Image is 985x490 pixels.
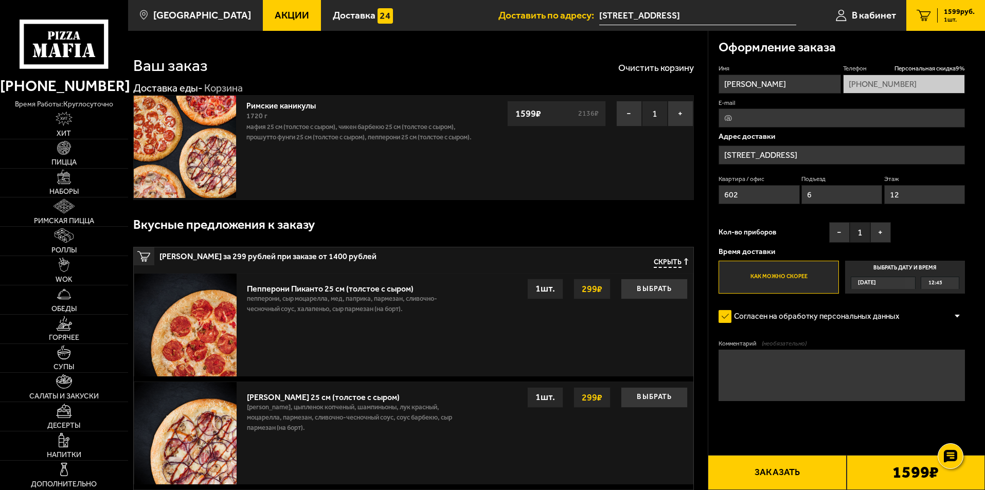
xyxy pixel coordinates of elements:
span: Персональная скидка 9 % [894,64,965,73]
input: Ваш адрес доставки [599,6,796,25]
label: Как можно скорее [719,261,838,294]
p: Мафия 25 см (толстое с сыром), Чикен Барбекю 25 см (толстое с сыром), Прошутто Фунги 25 см (толст... [246,122,475,142]
button: Заказать [708,455,846,490]
button: + [870,222,891,243]
label: Комментарий [719,339,965,348]
span: Наборы [49,188,79,195]
input: Имя [719,75,840,94]
p: [PERSON_NAME], цыпленок копченый, шампиньоны, лук красный, моцарелла, пармезан, сливочно-чесночны... [247,402,472,438]
input: @ [719,108,965,128]
a: [PERSON_NAME] 25 см (толстое с сыром)[PERSON_NAME], цыпленок копченый, шампиньоны, лук красный, м... [134,382,693,484]
strong: 299 ₽ [579,388,605,407]
span: (необязательно) [762,339,807,348]
button: Скрыть [654,258,688,268]
span: 12:45 [928,277,942,289]
h3: Вкусные предложения к заказу [133,219,315,231]
span: 1599 руб. [944,8,975,15]
span: Пицца [51,159,77,166]
span: [DATE] [858,277,876,289]
span: Ленинградская область, Всеволожский район, Заневское городское поселение, Кудрово, проспект Строи... [599,6,796,25]
strong: 299 ₽ [579,279,605,299]
button: Выбрать [621,387,688,408]
button: + [668,101,693,126]
span: [PERSON_NAME] за 299 рублей при заказе от 1400 рублей [159,247,495,261]
h1: Ваш заказ [133,58,208,74]
span: Горячее [49,334,79,341]
span: В кабинет [852,10,896,20]
label: Согласен на обработку персональных данных [719,306,910,327]
div: [PERSON_NAME] 25 см (толстое с сыром) [247,387,472,402]
s: 2136 ₽ [577,110,600,117]
span: 1720 г [246,112,267,120]
label: E-mail [719,99,965,107]
button: − [829,222,850,243]
strong: 1599 ₽ [513,104,544,123]
label: Этаж [884,175,965,184]
img: 15daf4d41897b9f0e9f617042186c801.svg [378,8,393,24]
span: Супы [53,364,74,371]
h3: Оформление заказа [719,41,836,54]
label: Телефон [843,64,965,73]
label: Квартира / офис [719,175,799,184]
span: Дополнительно [31,481,97,488]
span: 1 [850,222,870,243]
span: Кол-во приборов [719,229,776,236]
span: Доставить по адресу: [498,10,599,20]
span: Салаты и закуски [29,393,99,400]
span: [GEOGRAPHIC_DATA] [153,10,251,20]
span: 1 шт. [944,16,975,23]
label: Подъезд [801,175,882,184]
a: Пепперони Пиканто 25 см (толстое с сыром)пепперони, сыр Моцарелла, мед, паприка, пармезан, сливоч... [134,273,693,376]
span: Римская пицца [34,217,94,225]
label: Имя [719,64,840,73]
p: Время доставки [719,248,965,256]
button: Выбрать [621,279,688,299]
span: Доставка [333,10,375,20]
div: Корзина [204,82,243,95]
span: Десерты [47,422,80,429]
div: Пепперони Пиканто 25 см (толстое с сыром) [247,279,441,294]
span: Акции [275,10,309,20]
div: 1 шт. [527,387,563,408]
span: 1 [642,101,668,126]
span: Хит [57,130,71,137]
label: Выбрать дату и время [845,261,965,294]
span: Обеды [51,305,77,313]
p: пепперони, сыр Моцарелла, мед, паприка, пармезан, сливочно-чесночный соус, халапеньо, сыр пармеза... [247,294,441,319]
p: Адрес доставки [719,133,965,140]
input: +7 ( [843,75,965,94]
span: WOK [56,276,73,283]
a: Доставка еды- [133,82,203,94]
b: 1599 ₽ [892,464,939,481]
button: − [616,101,642,126]
button: Очистить корзину [618,63,694,72]
div: 1 шт. [527,279,563,299]
span: Роллы [51,247,77,254]
span: Скрыть [654,258,682,268]
a: Римские каникулы [246,98,326,111]
span: Напитки [47,451,81,459]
